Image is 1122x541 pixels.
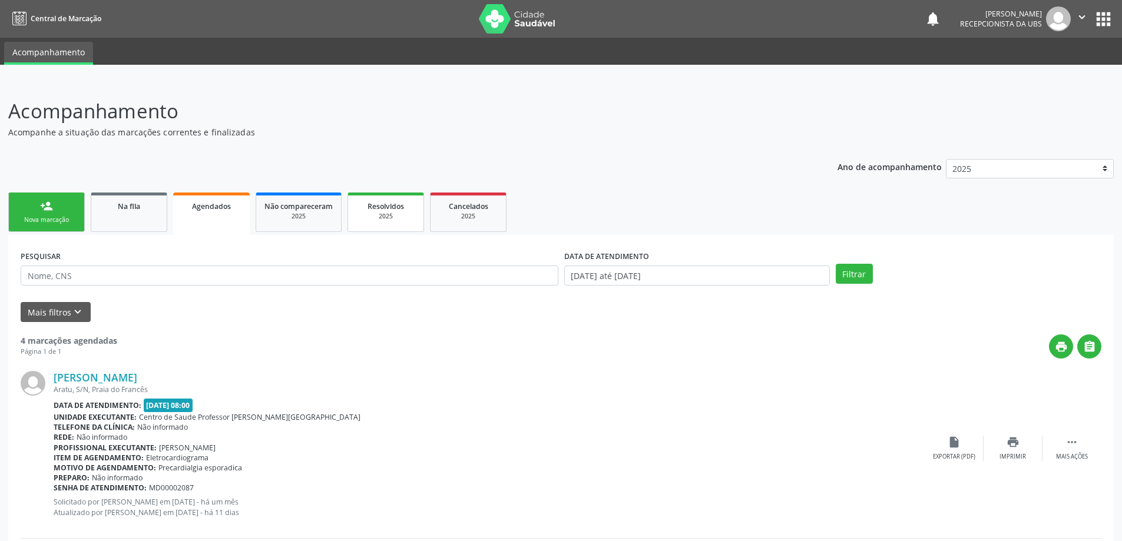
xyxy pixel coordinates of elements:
[838,159,942,174] p: Ano de acompanhamento
[368,201,404,211] span: Resolvidos
[54,412,137,422] b: Unidade executante:
[836,264,873,284] button: Filtrar
[17,215,76,224] div: Nova marcação
[449,201,488,211] span: Cancelados
[118,201,140,211] span: Na fila
[1049,334,1073,359] button: print
[4,42,93,65] a: Acompanhamento
[54,463,156,473] b: Motivo de agendamento:
[54,473,90,483] b: Preparo:
[21,247,61,265] label: PESQUISAR
[356,212,415,221] div: 2025
[1055,340,1068,353] i: print
[54,453,144,463] b: Item de agendamento:
[999,453,1026,461] div: Imprimir
[21,302,91,323] button: Mais filtroskeyboard_arrow_down
[146,453,208,463] span: Eletrocardiograma
[564,247,649,265] label: DATA DE ATENDIMENTO
[1093,9,1114,29] button: apps
[960,19,1042,29] span: Recepcionista da UBS
[925,11,941,27] button: notifications
[1007,436,1020,449] i: print
[1046,6,1071,31] img: img
[1083,340,1096,353] i: 
[564,265,830,286] input: Selecione um intervalo
[71,306,84,318] i: keyboard_arrow_down
[159,443,216,453] span: [PERSON_NAME]
[54,371,137,384] a: [PERSON_NAME]
[54,422,135,432] b: Telefone da clínica:
[1075,11,1088,24] i: 
[948,436,961,449] i: insert_drive_file
[137,422,188,432] span: Não informado
[960,9,1042,19] div: [PERSON_NAME]
[264,201,333,211] span: Não compareceram
[264,212,333,221] div: 2025
[139,412,360,422] span: Centro de Saude Professor [PERSON_NAME][GEOGRAPHIC_DATA]
[1065,436,1078,449] i: 
[21,347,117,357] div: Página 1 de 1
[933,453,975,461] div: Exportar (PDF)
[21,265,558,286] input: Nome, CNS
[54,432,74,442] b: Rede:
[54,400,141,410] b: Data de atendimento:
[8,97,782,126] p: Acompanhamento
[192,201,231,211] span: Agendados
[21,371,45,396] img: img
[54,483,147,493] b: Senha de atendimento:
[54,384,925,394] div: Aratu, S/N, Praia do Francês
[439,212,498,221] div: 2025
[1071,6,1093,31] button: 
[92,473,143,483] span: Não informado
[40,200,53,213] div: person_add
[8,9,101,28] a: Central de Marcação
[31,14,101,24] span: Central de Marcação
[144,399,193,412] span: [DATE] 08:00
[77,432,127,442] span: Não informado
[8,126,782,138] p: Acompanhe a situação das marcações correntes e finalizadas
[54,497,925,517] p: Solicitado por [PERSON_NAME] em [DATE] - há um mês Atualizado por [PERSON_NAME] em [DATE] - há 11...
[21,335,117,346] strong: 4 marcações agendadas
[149,483,194,493] span: MD00002087
[1056,453,1088,461] div: Mais ações
[158,463,242,473] span: Precardialgia esporadica
[1077,334,1101,359] button: 
[54,443,157,453] b: Profissional executante:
